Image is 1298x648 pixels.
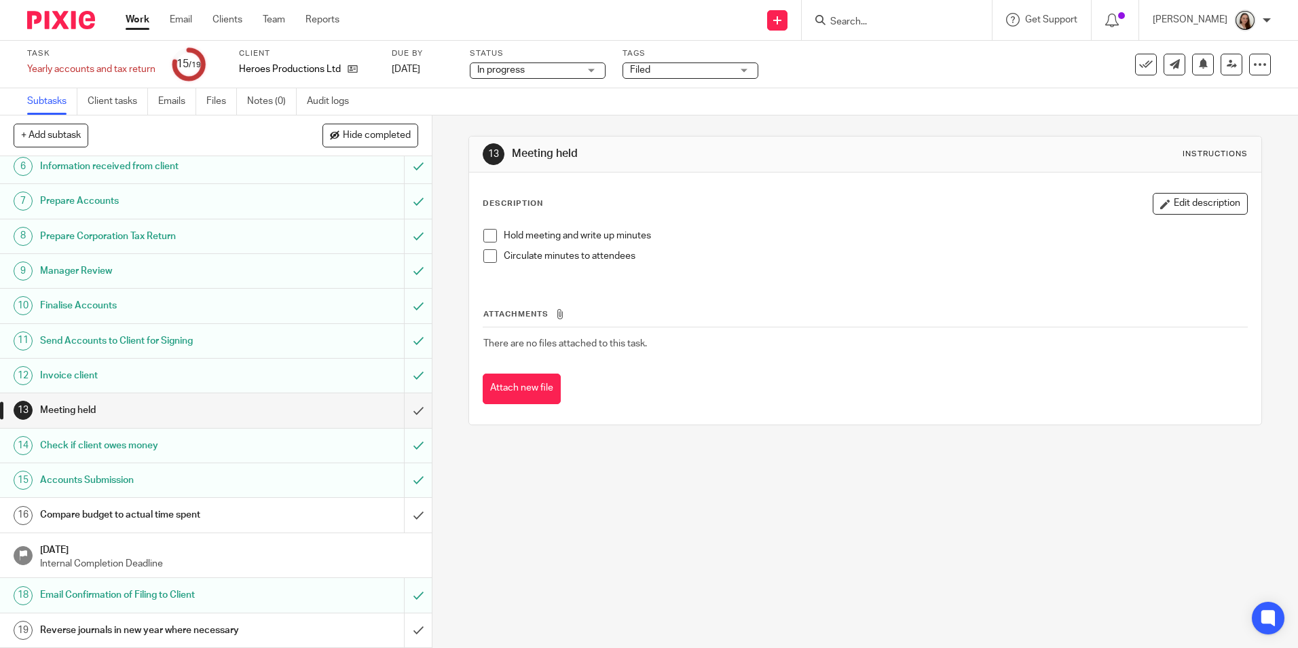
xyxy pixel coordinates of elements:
[40,505,274,525] h1: Compare budget to actual time spent
[14,157,33,176] div: 6
[40,331,274,351] h1: Send Accounts to Client for Signing
[504,249,1246,263] p: Circulate minutes to attendees
[14,471,33,490] div: 15
[14,506,33,525] div: 16
[40,365,274,386] h1: Invoice client
[14,227,33,246] div: 8
[630,65,650,75] span: Filed
[27,11,95,29] img: Pixie
[504,229,1246,242] p: Hold meeting and write up minutes
[483,310,549,318] span: Attachments
[305,13,339,26] a: Reports
[14,586,33,605] div: 18
[14,621,33,640] div: 19
[40,585,274,605] h1: Email Confirmation of Filing to Client
[392,48,453,59] label: Due by
[14,436,33,455] div: 14
[1153,13,1227,26] p: [PERSON_NAME]
[27,62,155,76] div: Yearly accounts and tax return
[829,16,951,29] input: Search
[40,295,274,316] h1: Finalise Accounts
[322,124,418,147] button: Hide completed
[307,88,359,115] a: Audit logs
[206,88,237,115] a: Files
[1153,193,1248,215] button: Edit description
[170,13,192,26] a: Email
[1183,149,1248,160] div: Instructions
[40,470,274,490] h1: Accounts Submission
[1234,10,1256,31] img: Profile.png
[14,366,33,385] div: 12
[483,198,543,209] p: Description
[1025,15,1077,24] span: Get Support
[27,48,155,59] label: Task
[14,401,33,420] div: 13
[343,130,411,141] span: Hide completed
[263,13,285,26] a: Team
[483,339,647,348] span: There are no files attached to this task.
[14,331,33,350] div: 11
[177,56,201,72] div: 15
[40,226,274,247] h1: Prepare Corporation Tax Return
[40,261,274,281] h1: Manager Review
[392,65,420,74] span: [DATE]
[512,147,894,161] h1: Meeting held
[27,88,77,115] a: Subtasks
[483,374,561,404] button: Attach new file
[212,13,242,26] a: Clients
[40,540,419,557] h1: [DATE]
[189,61,201,69] small: /19
[247,88,297,115] a: Notes (0)
[40,435,274,456] h1: Check if client owes money
[14,124,88,147] button: + Add subtask
[40,620,274,641] h1: Reverse journals in new year where necessary
[88,88,148,115] a: Client tasks
[239,62,341,76] p: Heroes Productions Ltd
[40,557,419,571] p: Internal Completion Deadline
[239,48,375,59] label: Client
[14,262,33,281] div: 9
[470,48,606,59] label: Status
[158,88,196,115] a: Emails
[483,143,504,165] div: 13
[623,48,758,59] label: Tags
[14,296,33,315] div: 10
[14,192,33,211] div: 7
[40,191,274,211] h1: Prepare Accounts
[126,13,149,26] a: Work
[40,400,274,420] h1: Meeting held
[40,156,274,177] h1: Information received from client
[477,65,525,75] span: In progress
